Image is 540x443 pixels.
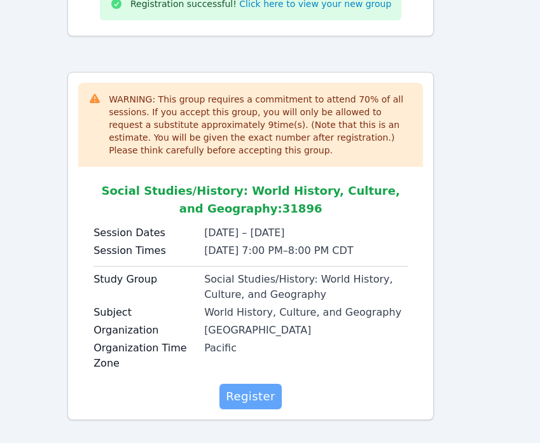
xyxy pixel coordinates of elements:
div: Pacific [204,341,408,356]
label: Organization [93,323,197,338]
label: Session Dates [93,225,197,241]
div: [GEOGRAPHIC_DATA] [204,323,408,338]
div: World History, Culture, and Geography [204,305,408,320]
li: [DATE] 7:00 PM 8:00 PM CDT [204,243,408,258]
label: Session Times [93,243,197,258]
span: – [283,244,288,257]
div: Social Studies/History: World History, Culture, and Geography [204,272,408,302]
span: Social Studies/History: World History, Culture, and Geography : 31896 [102,184,400,215]
label: Organization Time Zone [93,341,197,371]
div: WARNING: This group requires a commitment to attend 70 % of all sessions. If you accept this grou... [109,93,413,157]
label: Study Group [93,272,197,287]
span: Register [226,388,275,405]
button: Register [219,384,282,409]
span: [DATE] – [DATE] [204,227,284,239]
label: Subject [93,305,197,320]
